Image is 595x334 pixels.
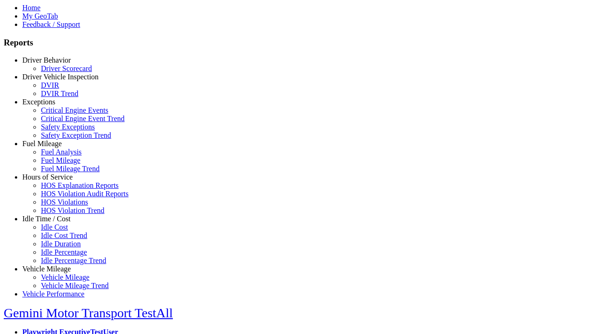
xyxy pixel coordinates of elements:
a: Fuel Analysis [41,148,82,156]
a: Critical Engine Events [41,106,108,114]
a: Idle Duration [41,240,81,248]
a: Idle Percentage Trend [41,257,106,264]
a: Hours of Service [22,173,73,181]
a: Fuel Mileage Trend [41,165,99,173]
a: Idle Percentage [41,248,87,256]
a: Vehicle Performance [22,290,85,298]
a: My GeoTab [22,12,58,20]
a: Critical Engine Event Trend [41,115,125,122]
a: Vehicle Mileage [41,273,89,281]
a: Fuel Mileage [41,156,80,164]
a: Feedback / Support [22,20,80,28]
a: HOS Explanation Reports [41,181,119,189]
a: Fuel Mileage [22,140,62,148]
a: Home [22,4,40,12]
a: Gemini Motor Transport TestAll [4,306,173,320]
a: Exceptions [22,98,55,106]
a: Vehicle Mileage Trend [41,282,109,289]
a: DVIR Trend [41,90,78,97]
a: HOS Violation Audit Reports [41,190,129,198]
a: Idle Cost [41,223,68,231]
a: HOS Violations [41,198,88,206]
h3: Reports [4,38,591,48]
a: Driver Behavior [22,56,71,64]
a: Idle Time / Cost [22,215,71,223]
a: Driver Vehicle Inspection [22,73,99,81]
a: HOS Violation Trend [41,206,105,214]
a: Safety Exception Trend [41,131,111,139]
a: DVIR [41,81,59,89]
a: Vehicle Mileage [22,265,71,273]
a: Safety Exceptions [41,123,95,131]
a: Idle Cost Trend [41,231,87,239]
a: Driver Scorecard [41,64,92,72]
